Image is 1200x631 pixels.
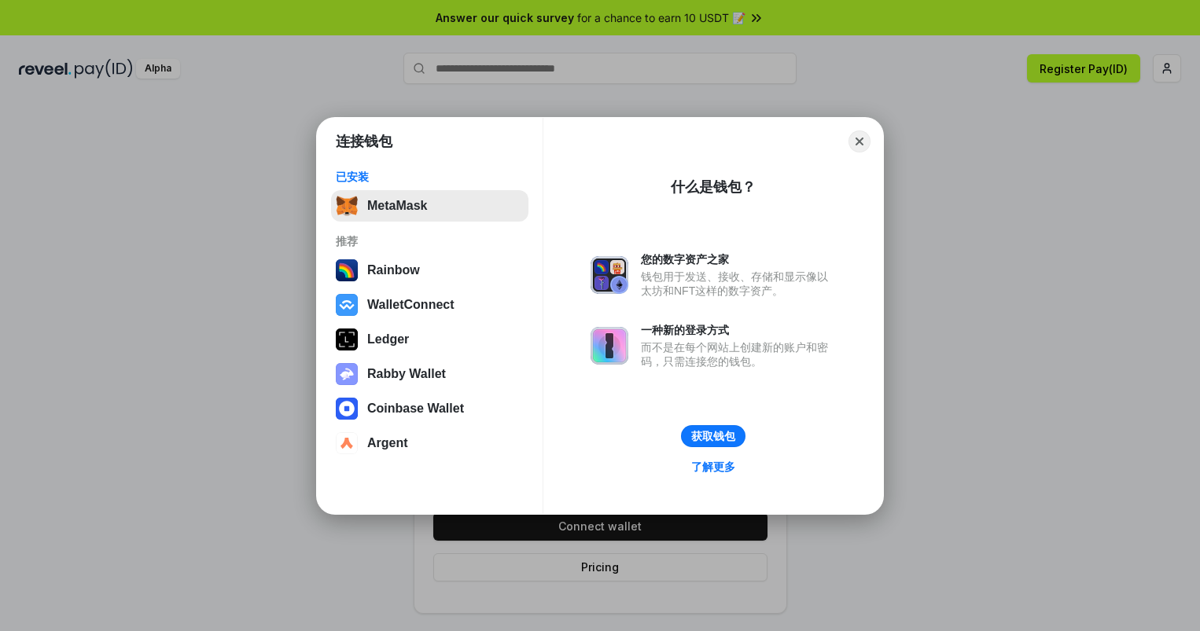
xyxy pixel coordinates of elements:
button: Coinbase Wallet [331,393,528,424]
button: Rainbow [331,255,528,286]
button: Argent [331,427,528,459]
div: Argent [367,436,408,450]
img: svg+xml,%3Csvg%20xmlns%3D%22http%3A%2F%2Fwww.w3.org%2F2000%2Fsvg%22%20fill%3D%22none%22%20viewBox... [336,363,358,385]
img: svg+xml,%3Csvg%20width%3D%22120%22%20height%3D%22120%22%20viewBox%3D%220%200%20120%20120%22%20fil... [336,259,358,281]
img: svg+xml,%3Csvg%20width%3D%2228%22%20height%3D%2228%22%20viewBox%3D%220%200%2028%2028%22%20fill%3D... [336,432,358,454]
div: 您的数字资产之家 [641,252,836,266]
div: 了解更多 [691,460,735,474]
div: Coinbase Wallet [367,402,464,416]
div: Rabby Wallet [367,367,446,381]
div: 获取钱包 [691,429,735,443]
div: 什么是钱包？ [671,178,756,196]
img: svg+xml,%3Csvg%20fill%3D%22none%22%20height%3D%2233%22%20viewBox%3D%220%200%2035%2033%22%20width%... [336,195,358,217]
div: MetaMask [367,199,427,213]
button: Close [848,130,871,152]
img: svg+xml,%3Csvg%20xmlns%3D%22http%3A%2F%2Fwww.w3.org%2F2000%2Fsvg%22%20width%3D%2228%22%20height%3... [336,328,358,350]
div: 已安装 [336,170,524,184]
a: 了解更多 [682,457,745,477]
img: svg+xml,%3Csvg%20xmlns%3D%22http%3A%2F%2Fwww.w3.org%2F2000%2Fsvg%22%20fill%3D%22none%22%20viewBox... [591,327,628,365]
button: Rabby Wallet [331,358,528,390]
button: WalletConnect [331,289,528,321]
div: 推荐 [336,234,524,248]
button: Ledger [331,324,528,355]
img: svg+xml,%3Csvg%20width%3D%2228%22%20height%3D%2228%22%20viewBox%3D%220%200%2028%2028%22%20fill%3D... [336,294,358,316]
div: Ledger [367,332,409,347]
img: svg+xml,%3Csvg%20width%3D%2228%22%20height%3D%2228%22%20viewBox%3D%220%200%2028%2028%22%20fill%3D... [336,398,358,420]
div: 钱包用于发送、接收、存储和显示像以太坊和NFT这样的数字资产。 [641,270,836,298]
div: Rainbow [367,263,420,277]
h1: 连接钱包 [336,132,392,151]
button: MetaMask [331,190,528,222]
div: 而不是在每个网站上创建新的账户和密码，只需连接您的钱包。 [641,340,836,369]
button: 获取钱包 [681,425,745,447]
div: WalletConnect [367,298,455,312]
div: 一种新的登录方式 [641,323,836,337]
img: svg+xml,%3Csvg%20xmlns%3D%22http%3A%2F%2Fwww.w3.org%2F2000%2Fsvg%22%20fill%3D%22none%22%20viewBox... [591,256,628,294]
